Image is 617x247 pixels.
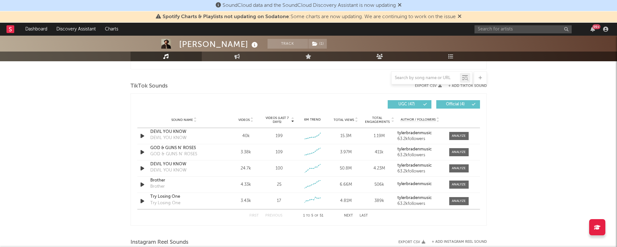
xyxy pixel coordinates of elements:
a: GOD & GUNS N’ ROSES [150,145,218,151]
a: tylerbradenmusic [397,131,442,135]
a: Charts [100,23,123,36]
button: + Add TikTok Sound [448,84,487,88]
button: + Add Instagram Reel Sound [432,240,487,244]
span: Videos [238,118,250,122]
a: Dashboard [21,23,52,36]
button: Export CSV [415,84,442,88]
input: Search for artists [474,25,572,33]
strong: tylerbradenmusic [397,196,432,200]
div: 63.2k followers [397,153,442,158]
strong: tylerbradenmusic [397,131,432,135]
div: GOD & GUNS N’ ROSES [150,151,197,158]
span: Dismiss [458,14,462,19]
button: Next [344,214,353,218]
span: : Some charts are now updating. We are continuing to work on the issue [163,14,456,19]
div: 3.97M [331,149,361,156]
button: Previous [265,214,282,218]
div: 6.66M [331,182,361,188]
span: Total Views [334,118,354,122]
span: Spotify Charts & Playlists not updating on Sodatone [163,14,289,19]
span: Total Engagements [364,116,390,124]
button: Official(4) [436,100,480,109]
div: 506k [364,182,394,188]
span: Author / Followers [401,118,436,122]
div: [PERSON_NAME] [179,39,259,50]
div: + Add Instagram Reel Sound [425,240,487,244]
button: 99+ [590,27,595,32]
a: DEVIL YOU KNOW [150,161,218,168]
span: Dismiss [398,3,402,8]
strong: tylerbradenmusic [397,182,432,186]
a: tylerbradenmusic [397,147,442,152]
span: ( 1 ) [308,39,327,49]
span: to [306,214,310,217]
div: DEVIL YOU KNOW [150,135,187,141]
div: 1 5 51 [295,212,331,220]
div: 4.81M [331,198,361,204]
div: 199 [276,133,283,139]
div: 17 [277,198,281,204]
span: Official ( 4 ) [440,102,470,106]
div: 40k [231,133,261,139]
span: Sound Name [171,118,193,122]
div: 411k [364,149,394,156]
div: DEVIL YOU KNOW [150,167,187,174]
div: 63.2k followers [397,169,442,174]
span: SoundCloud data and the SoundCloud Discovery Assistant is now updating [223,3,396,8]
span: TikTok Sounds [131,82,168,90]
div: 99 + [592,24,600,29]
button: (1) [308,39,327,49]
div: 6M Trend [297,117,327,122]
a: Brother [150,177,218,184]
a: DEVIL YOU KNOW [150,129,218,135]
div: Try Losing One [150,200,180,206]
button: + Add TikTok Sound [442,84,487,88]
div: 50.8M [331,165,361,172]
div: 389k [364,198,394,204]
div: 4.23M [364,165,394,172]
input: Search by song name or URL [392,76,460,81]
span: of [314,214,318,217]
div: 63.2k followers [397,137,442,141]
span: Instagram Reel Sounds [131,239,189,246]
div: 4.33k [231,182,261,188]
strong: tylerbradenmusic [397,163,432,168]
button: UGC(47) [388,100,431,109]
a: tylerbradenmusic [397,196,442,200]
div: 109 [276,149,283,156]
a: tylerbradenmusic [397,163,442,168]
button: Last [360,214,368,218]
div: Brother [150,183,165,190]
a: Try Losing One [150,194,218,200]
span: Videos (last 7 days) [264,116,290,124]
div: 25 [277,182,281,188]
a: Discovery Assistant [52,23,100,36]
div: 3.38k [231,149,261,156]
strong: tylerbradenmusic [397,147,432,151]
div: 3.43k [231,198,261,204]
span: UGC ( 47 ) [392,102,422,106]
div: 1.19M [364,133,394,139]
a: tylerbradenmusic [397,182,442,186]
div: 15.3M [331,133,361,139]
button: Export CSV [398,240,425,244]
div: 100 [276,165,283,172]
button: Track [268,39,308,49]
div: 63.2k followers [397,202,442,206]
button: First [249,214,259,218]
div: 24.7k [231,165,261,172]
